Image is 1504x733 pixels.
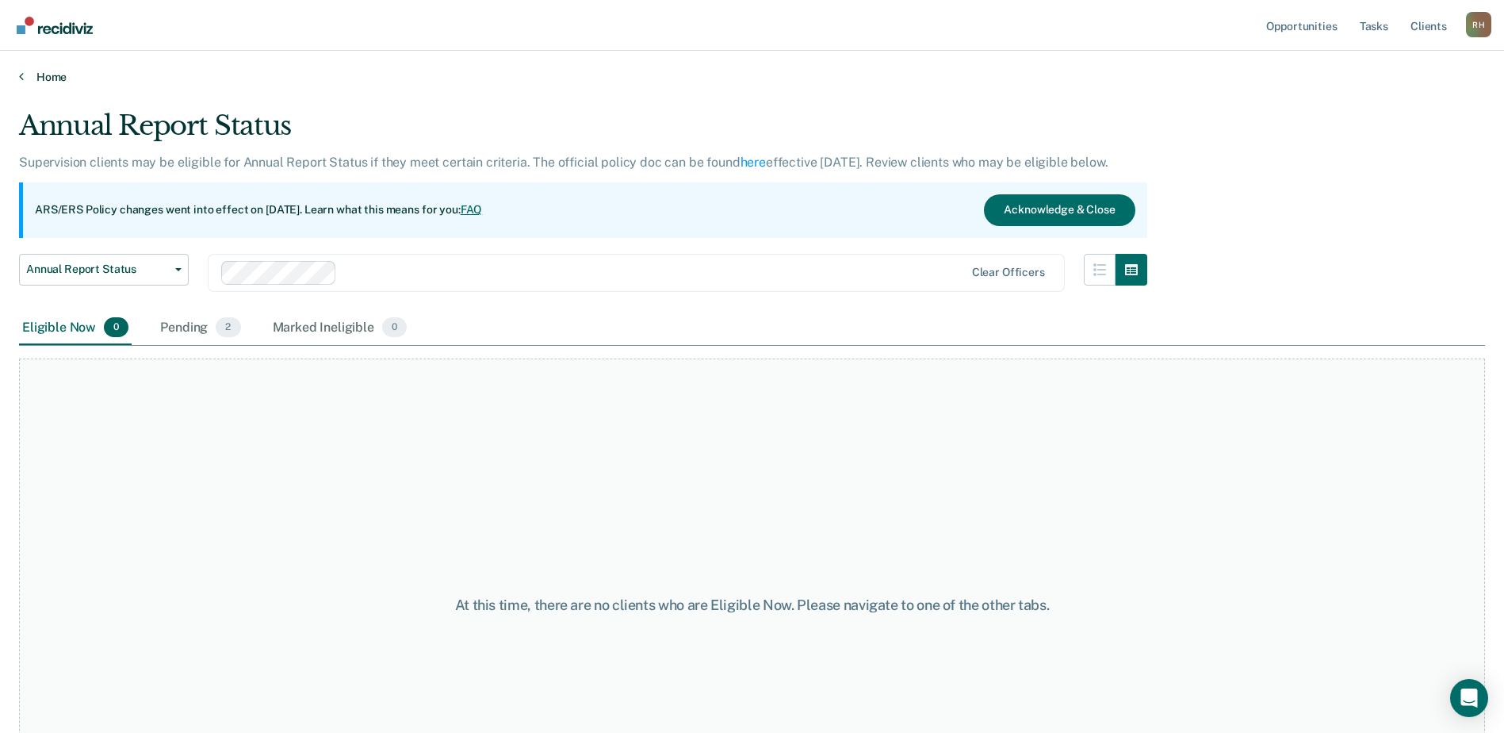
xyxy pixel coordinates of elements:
div: At this time, there are no clients who are Eligible Now. Please navigate to one of the other tabs. [386,597,1119,614]
div: Eligible Now0 [19,311,132,346]
div: Clear officers [972,266,1045,279]
button: Profile dropdown button [1466,12,1491,37]
span: 2 [216,317,240,338]
span: 0 [382,317,407,338]
div: R H [1466,12,1491,37]
a: FAQ [461,203,483,216]
button: Acknowledge & Close [984,194,1135,226]
a: Home [19,70,1485,84]
span: Annual Report Status [26,263,169,276]
span: 0 [104,317,128,338]
div: Open Intercom Messenger [1450,679,1488,717]
div: Pending2 [157,311,243,346]
a: here [741,155,766,170]
div: Annual Report Status [19,109,1147,155]
p: ARS/ERS Policy changes went into effect on [DATE]. Learn what this means for you: [35,202,482,218]
p: Supervision clients may be eligible for Annual Report Status if they meet certain criteria. The o... [19,155,1108,170]
button: Annual Report Status [19,254,189,286]
div: Marked Ineligible0 [270,311,411,346]
img: Recidiviz [17,17,93,34]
